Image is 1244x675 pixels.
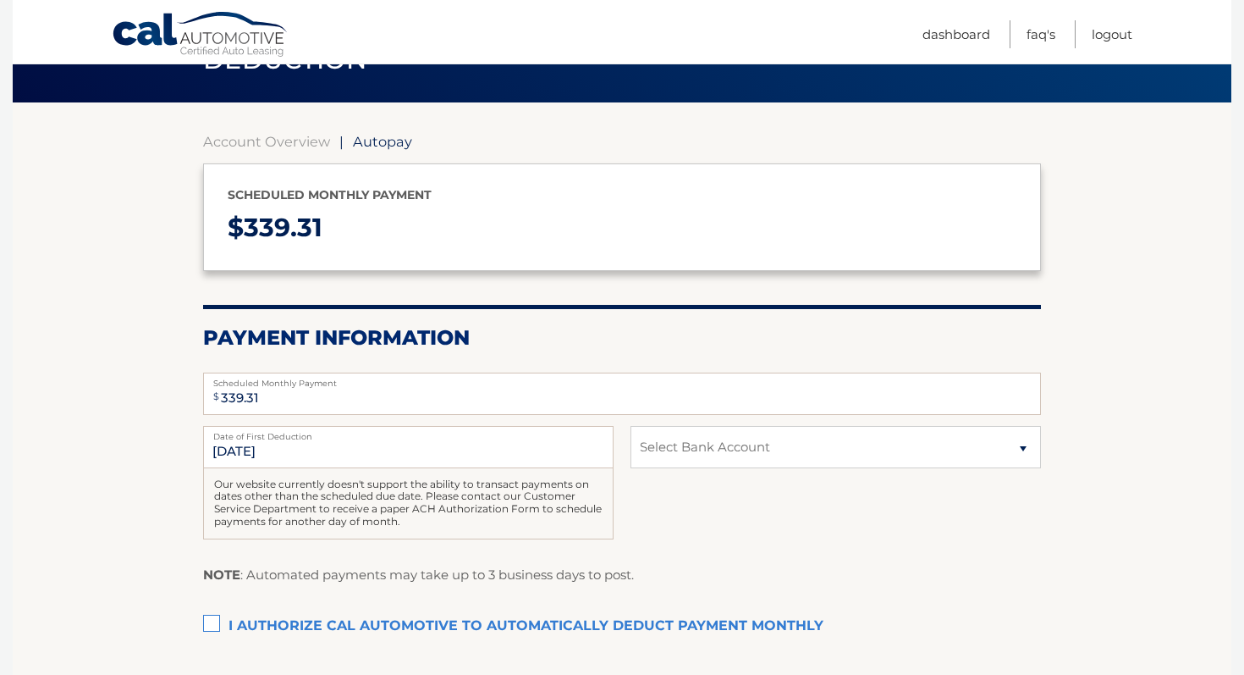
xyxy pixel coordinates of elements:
p: $ [228,206,1016,251]
span: Autopay [353,133,412,150]
span: | [339,133,344,150]
span: 339.31 [244,212,322,243]
a: Logout [1092,20,1132,48]
strong: NOTE [203,567,240,583]
input: Payment Date [203,426,614,468]
h2: Payment Information [203,325,1041,351]
input: Payment Amount [203,373,1041,415]
div: Our website currently doesn't support the ability to transact payments on dates other than the sc... [203,468,614,539]
p: Scheduled monthly payment [228,185,1016,206]
label: I authorize cal automotive to automatically deduct payment monthly [203,610,1041,644]
a: Cal Automotive [112,11,289,60]
p: : Automated payments may take up to 3 business days to post. [203,564,634,586]
label: Scheduled Monthly Payment [203,373,1041,386]
a: Dashboard [922,20,990,48]
label: Date of First Deduction [203,426,614,440]
a: Account Overview [203,133,330,150]
span: $ [208,378,224,416]
a: FAQ's [1027,20,1055,48]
